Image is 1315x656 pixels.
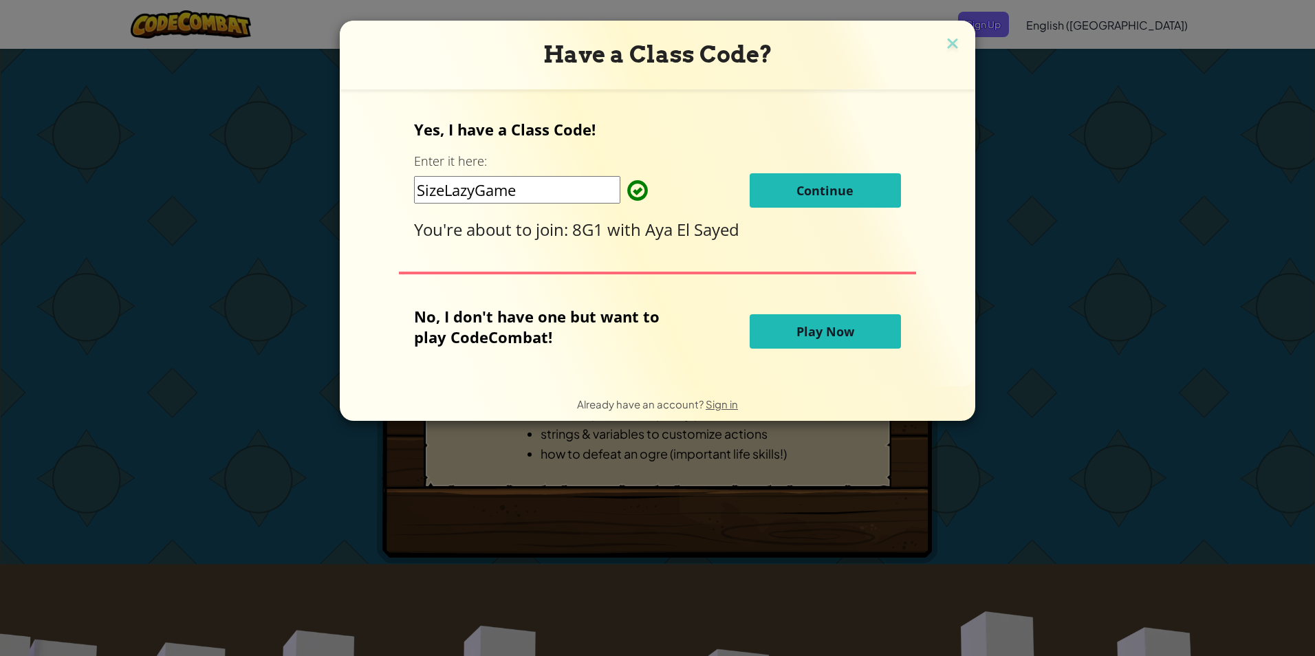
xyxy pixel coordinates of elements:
label: Enter it here: [414,153,487,170]
span: You're about to join: [414,218,572,241]
span: Play Now [796,323,854,340]
span: with [607,218,645,241]
span: Continue [796,182,854,199]
span: Already have an account? [577,397,706,411]
span: 8G1 [572,218,607,241]
p: Yes, I have a Class Code! [414,119,900,140]
button: Continue [750,173,901,208]
span: Have a Class Code? [543,41,772,68]
a: Sign in [706,397,738,411]
img: close icon [944,34,961,55]
p: No, I don't have one but want to play CodeCombat! [414,306,680,347]
span: Aya El Sayed [645,218,739,241]
button: Play Now [750,314,901,349]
